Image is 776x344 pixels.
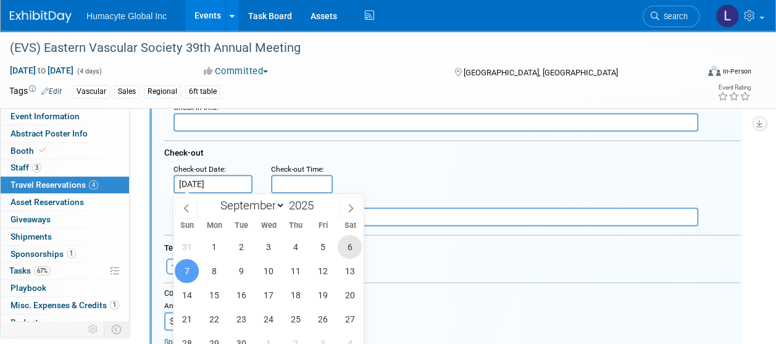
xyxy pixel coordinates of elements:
span: September 4, 2025 [283,235,307,259]
img: Format-Inperson.png [708,66,720,76]
span: 3 [32,163,41,172]
span: September 27, 2025 [338,307,362,331]
span: September 20, 2025 [338,283,362,307]
span: Tasks [9,266,51,275]
div: Vascular [73,85,110,98]
span: 67% [34,266,51,275]
span: Abstract Poster Info [10,128,88,138]
span: Wed [255,222,282,230]
span: Travel Reservations [10,180,98,190]
a: Event Information [1,108,129,125]
span: September 18, 2025 [283,283,307,307]
span: Shipments [10,232,52,241]
span: Check-in Info [173,103,217,112]
span: September 25, 2025 [283,307,307,331]
span: September 6, 2025 [338,235,362,259]
span: September 17, 2025 [256,283,280,307]
span: September 15, 2025 [202,283,226,307]
div: Event Format [643,64,751,83]
span: Humacyte Global Inc [86,11,167,21]
body: Rich Text Area. Press ALT-0 for help. [7,5,559,17]
a: Booth [1,143,129,159]
a: Tasks67% [1,262,129,279]
span: Asset Reservations [10,197,84,207]
a: Travel Reservations4 [1,177,129,193]
span: Sun [173,222,201,230]
img: Linda Hamilton [716,4,739,28]
input: Year [285,198,322,212]
div: 6ft table [185,85,220,98]
a: Sponsorships1 [1,246,129,262]
span: September 19, 2025 [311,283,335,307]
span: September 22, 2025 [202,307,226,331]
span: September 12, 2025 [311,259,335,283]
span: September 7, 2025 [175,259,199,283]
span: [GEOGRAPHIC_DATA], [GEOGRAPHIC_DATA] [464,68,618,77]
span: Thu [282,222,309,230]
span: Tue [228,222,255,230]
a: Abstract Poster Info [1,125,129,142]
span: September 14, 2025 [175,283,199,307]
span: September 8, 2025 [202,259,226,283]
a: Search [643,6,699,27]
a: Playbook [1,280,129,296]
small: : [173,165,226,174]
div: In-Person [722,67,751,76]
span: September 5, 2025 [311,235,335,259]
span: Sat [336,222,364,230]
span: September 1, 2025 [202,235,226,259]
span: Mon [201,222,228,230]
span: Giveaways [10,214,51,224]
i: Booth reservation complete [40,147,46,154]
span: Playbook [10,283,46,293]
td: Tags [9,85,62,99]
a: Asset Reservations [1,194,129,211]
span: Check-out [164,148,204,157]
p: [PERSON_NAME] [7,5,558,17]
span: September 2, 2025 [229,235,253,259]
span: Booth [10,146,48,156]
a: Shipments [1,229,129,245]
span: Check-out Date [173,165,224,174]
span: [DATE] [DATE] [9,65,74,76]
img: ExhibitDay [10,10,72,23]
span: Misc. Expenses & Credits [10,300,119,310]
td: Personalize Event Tab Strip [83,321,104,337]
span: Budget [10,317,38,327]
small: : [173,103,219,112]
select: Month [214,198,285,213]
span: to [36,65,48,75]
span: September 21, 2025 [175,307,199,331]
span: September 23, 2025 [229,307,253,331]
a: Misc. Expenses & Credits1 [1,297,129,314]
span: Staff [10,162,41,172]
small: : [271,165,324,174]
div: Amount [164,301,254,313]
span: Check-out Time [271,165,322,174]
span: Event Information [10,111,80,121]
td: Toggle Event Tabs [104,321,130,337]
div: (EVS) Eastern Vascular Society 39th Annual Meeting [6,37,688,59]
span: September 9, 2025 [229,259,253,283]
a: Staff3 [1,159,129,176]
span: August 31, 2025 [175,235,199,259]
span: September 3, 2025 [256,235,280,259]
span: September 24, 2025 [256,307,280,331]
div: Cost: [164,288,741,299]
div: Regional [144,85,181,98]
span: Sponsorships [10,249,76,259]
span: 4 [89,180,98,190]
span: September 16, 2025 [229,283,253,307]
span: 1 [67,249,76,258]
span: Fri [309,222,336,230]
div: Event Rating [717,85,751,91]
div: Sales [114,85,140,98]
span: September 11, 2025 [283,259,307,283]
span: September 10, 2025 [256,259,280,283]
button: Committed [199,65,273,78]
span: September 26, 2025 [311,307,335,331]
a: Giveaways [1,211,129,228]
a: Budget [1,314,129,331]
span: (4 days) [76,67,102,75]
a: Edit [41,87,62,96]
